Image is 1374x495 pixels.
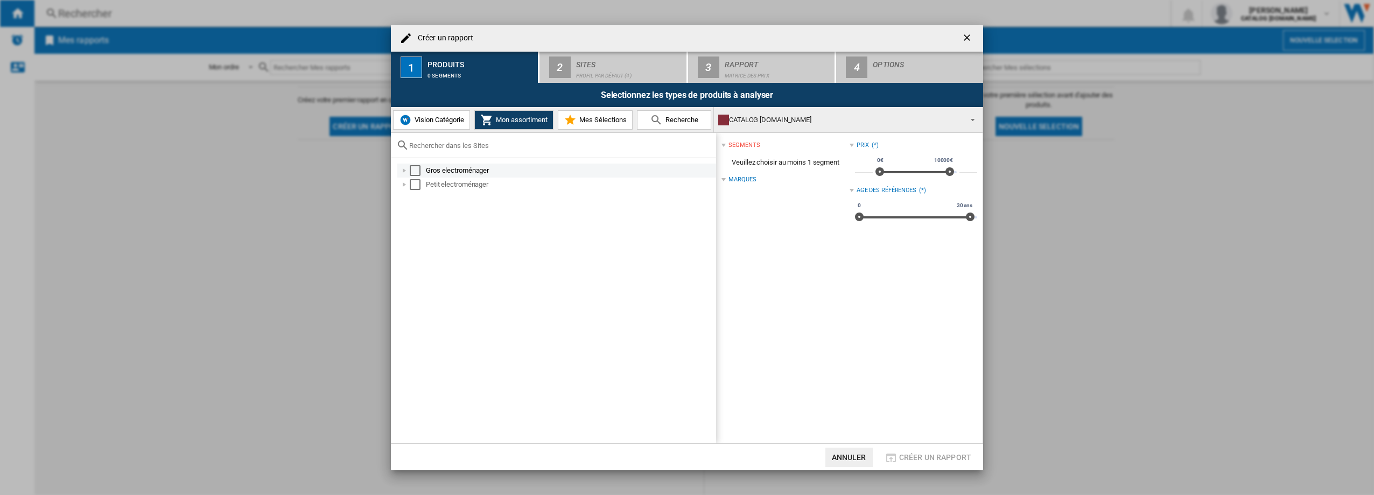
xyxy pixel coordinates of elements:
div: Options [873,56,979,67]
md-checkbox: Select [410,179,426,190]
span: Veuillez choisir au moins 1 segment [721,152,849,173]
img: wiser-icon-blue.png [399,114,412,126]
span: 10000€ [933,156,955,165]
button: 3 Rapport Matrice des prix [688,52,836,83]
div: Selectionnez les types de produits à analyser [391,83,983,107]
button: 2 Sites Profil par défaut (4) [539,52,688,83]
div: Prix [857,141,870,150]
div: 1 [401,56,422,78]
span: Mes Sélections [577,116,627,124]
span: Mon assortiment [493,116,548,124]
div: Produits [427,56,534,67]
button: Annuler [825,448,873,467]
button: getI18NText('BUTTONS.CLOSE_DIALOG') [957,27,979,49]
div: 0 segments [427,67,534,79]
span: Vision Catégorie [412,116,464,124]
button: 1 Produits 0 segments [391,52,539,83]
div: CATALOG [DOMAIN_NAME] [718,112,961,128]
div: Matrice des prix [725,67,831,79]
div: 2 [549,56,571,78]
div: Petit electroménager [426,179,714,190]
span: 0€ [875,156,885,165]
div: Profil par défaut (4) [576,67,682,79]
div: Marques [728,175,756,184]
div: Age des références [857,186,916,195]
div: 3 [698,56,719,78]
button: Créer un rapport [881,448,975,467]
div: Rapport [725,56,831,67]
div: Gros electroménager [426,165,714,176]
div: 4 [846,56,867,78]
span: 30 ans [955,201,974,210]
div: segments [728,141,760,150]
md-checkbox: Select [410,165,426,176]
span: Créer un rapport [899,453,971,462]
h4: Créer un rapport [412,33,474,44]
button: Mon assortiment [474,110,553,130]
span: Recherche [663,116,698,124]
ng-md-icon: getI18NText('BUTTONS.CLOSE_DIALOG') [962,32,975,45]
input: Rechercher dans les Sites [409,142,711,150]
span: 0 [856,201,863,210]
button: 4 Options [836,52,983,83]
button: Vision Catégorie [393,110,470,130]
div: Sites [576,56,682,67]
button: Recherche [637,110,711,130]
button: Mes Sélections [558,110,633,130]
